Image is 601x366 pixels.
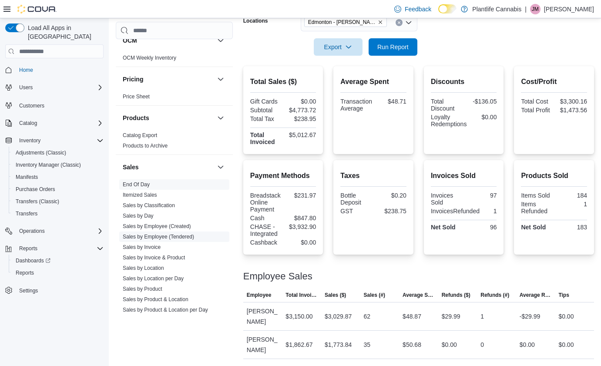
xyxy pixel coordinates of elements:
div: Total Discount [431,98,462,112]
h2: Discounts [431,77,497,87]
span: Home [16,64,104,75]
div: 62 [364,311,371,322]
div: $0.00 [285,98,316,105]
div: Total Profit [521,107,552,114]
span: Feedback [405,5,431,13]
p: [PERSON_NAME] [544,4,594,14]
span: Edmonton - Terra Losa [304,17,387,27]
button: Customers [2,99,107,111]
a: Dashboards [12,255,54,266]
button: Products [215,113,226,123]
div: Bottle Deposit [340,192,372,206]
button: Catalog [16,118,40,128]
span: Settings [16,285,104,296]
div: Gift Cards [250,98,282,105]
a: Sales by Day [123,213,154,219]
h2: Total Sales ($) [250,77,316,87]
div: -$29.99 [520,311,540,322]
button: Reports [9,267,107,279]
button: Purchase Orders [9,183,107,195]
span: Employee [247,292,272,299]
a: Sales by Invoice & Product [123,255,185,261]
a: Itemized Sales [123,192,157,198]
a: Sales by Employee (Tendered) [123,234,194,240]
a: OCM Weekly Inventory [123,55,176,61]
div: Total Tax [250,115,282,122]
label: Locations [243,17,268,24]
button: Adjustments (Classic) [9,147,107,159]
div: $1,773.84 [325,339,352,350]
h3: Employee Sales [243,271,312,282]
span: Export [319,38,357,56]
button: Remove Edmonton - Terra Losa from selection in this group [378,20,383,25]
div: $48.71 [376,98,406,105]
span: Refunds (#) [480,292,509,299]
button: Sales [215,162,226,172]
div: $4,773.72 [285,107,316,114]
span: Average Sale [403,292,435,299]
span: Sales by Product [123,285,162,292]
span: Purchase Orders [16,186,55,193]
div: 1 [480,311,484,322]
a: Manifests [12,172,41,182]
span: Manifests [12,172,104,182]
button: Transfers [9,208,107,220]
div: Items Refunded [521,201,552,215]
span: Manifests [16,174,38,181]
span: Sales by Invoice & Product [123,254,185,261]
div: $5,012.67 [285,131,316,138]
h2: Cost/Profit [521,77,587,87]
div: InvoicesRefunded [431,208,480,215]
strong: Net Sold [431,224,456,231]
div: $3,300.16 [556,98,587,105]
strong: Net Sold [521,224,546,231]
h2: Average Spent [340,77,406,87]
span: End Of Day [123,181,150,188]
span: Price Sheet [123,93,150,100]
a: Settings [16,285,41,296]
span: Transfers (Classic) [12,196,104,207]
div: 184 [556,192,587,199]
div: $0.00 [442,339,457,350]
span: Transfers [12,208,104,219]
div: Pricing [116,91,233,105]
button: OCM [123,36,214,45]
a: Sales by Invoice [123,244,161,250]
div: GST [340,208,372,215]
button: Sales [123,163,214,171]
strong: Total Invoiced [250,131,275,145]
input: Dark Mode [438,4,457,13]
span: Tips [558,292,569,299]
h2: Payment Methods [250,171,316,181]
h2: Taxes [340,171,406,181]
button: Inventory [2,134,107,147]
div: Justin McIssac [530,4,541,14]
span: Adjustments (Classic) [12,148,104,158]
div: Cashback [250,239,282,246]
span: Catalog [19,120,37,127]
span: Sales by Invoice [123,244,161,251]
button: Pricing [215,74,226,84]
span: Users [16,82,104,93]
div: Subtotal [250,107,282,114]
span: Refunds ($) [442,292,470,299]
button: Inventory Manager (Classic) [9,159,107,171]
button: OCM [215,35,226,46]
p: Plantlife Cannabis [472,4,521,14]
div: $48.87 [403,311,421,322]
div: $0.00 [285,239,316,246]
a: Sales by Classification [123,202,175,208]
div: Breadstack Online Payment [250,192,282,213]
div: Sales [116,179,233,329]
span: Operations [19,228,45,235]
button: Clear input [396,19,403,26]
div: Items Sold [521,192,552,199]
div: $0.00 [558,311,574,322]
div: $50.68 [403,339,421,350]
a: Price Sheet [123,94,150,100]
span: Sales by Classification [123,202,175,209]
a: Sales by Product [123,286,162,292]
button: Operations [16,226,48,236]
